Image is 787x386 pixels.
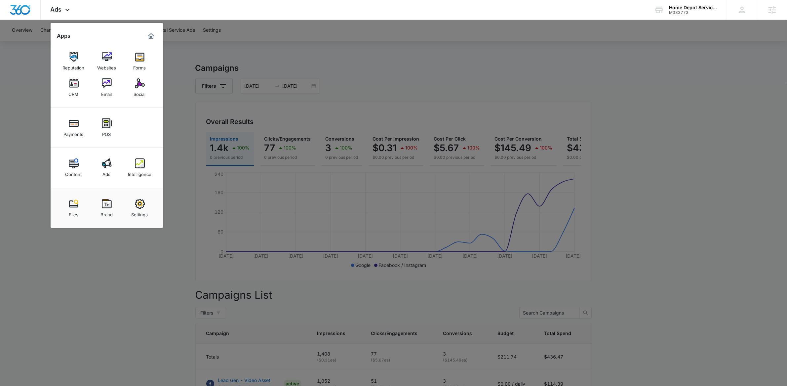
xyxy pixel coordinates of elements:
div: v 4.0.24 [19,11,32,16]
div: Reputation [63,62,85,70]
a: CRM [61,75,86,100]
div: CRM [69,88,79,97]
a: Brand [94,195,119,221]
div: Intelligence [128,168,151,177]
div: Email [101,88,112,97]
a: Social [127,75,152,100]
div: Websites [97,62,116,70]
div: Ads [103,168,111,177]
a: Reputation [61,49,86,74]
a: Settings [127,195,152,221]
span: Ads [51,6,62,13]
a: Content [61,155,86,180]
div: account name [669,5,717,10]
div: Social [134,88,146,97]
div: Content [65,168,82,177]
div: Files [69,209,78,217]
a: Ads [94,155,119,180]
div: account id [669,10,717,15]
h2: Apps [57,33,71,39]
img: website_grey.svg [11,17,16,22]
a: Marketing 360® Dashboard [146,31,156,41]
a: Intelligence [127,155,152,180]
div: Settings [132,209,148,217]
a: Files [61,195,86,221]
div: Domain Overview [25,39,59,43]
img: tab_keywords_by_traffic_grey.svg [66,38,71,44]
div: Keywords by Traffic [73,39,111,43]
img: logo_orange.svg [11,11,16,16]
a: Payments [61,115,86,140]
a: Forms [127,49,152,74]
div: Forms [134,62,146,70]
a: Email [94,75,119,100]
div: Domain: [DOMAIN_NAME] [17,17,73,22]
div: Payments [64,128,84,137]
img: tab_domain_overview_orange.svg [18,38,23,44]
div: Brand [100,209,113,217]
a: Websites [94,49,119,74]
div: POS [102,128,111,137]
a: POS [94,115,119,140]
